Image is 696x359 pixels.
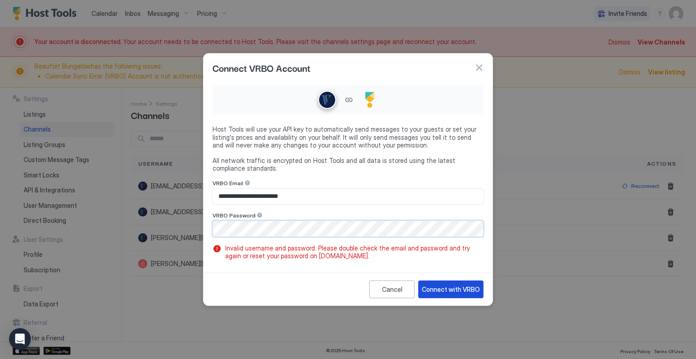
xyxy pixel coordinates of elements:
[382,285,402,294] div: Cancel
[213,180,243,187] span: VRBO Email
[422,285,480,294] div: Connect with VRBO
[369,280,415,298] button: Cancel
[213,221,483,236] input: Input Field
[213,157,483,172] span: All network traffic is encrypted on Host Tools and all data is stored using the latest compliance...
[213,125,483,149] span: Host Tools will use your API key to automatically send messages to your guests or set your listin...
[418,280,483,298] button: Connect with VRBO
[225,244,480,260] span: Invalid username and password. Please double check the email and password and try again or reset ...
[213,61,310,74] span: Connect VRBO Account
[213,212,256,219] span: VRBO Password
[9,328,31,350] div: Open Intercom Messenger
[213,189,483,204] input: Input Field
